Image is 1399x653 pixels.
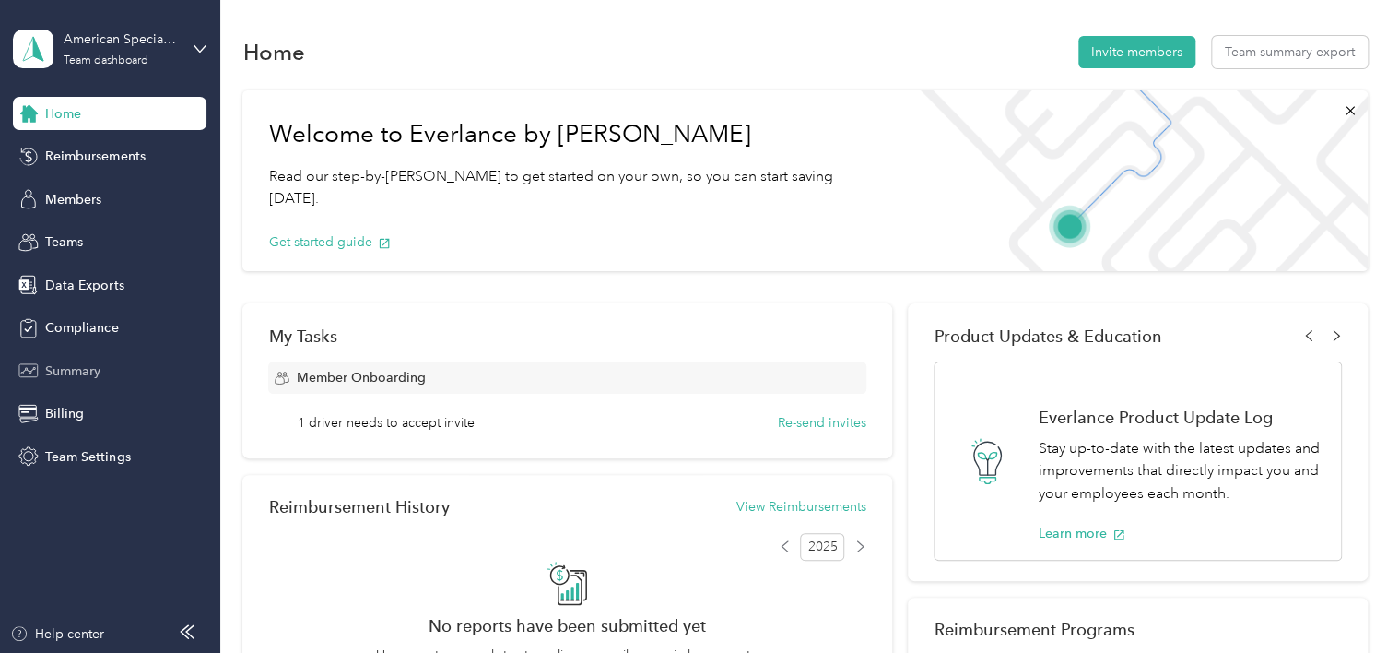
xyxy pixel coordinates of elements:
[45,362,100,381] span: Summary
[1038,437,1321,505] p: Stay up-to-date with the latest updates and improvements that directly impact you and your employ...
[268,497,449,516] h2: Reimbursement History
[268,326,865,346] div: My Tasks
[45,190,101,209] span: Members
[800,533,844,561] span: 2025
[296,368,425,387] span: Member Onboarding
[268,616,865,635] h2: No reports have been submitted yet
[64,30,179,49] div: American Specialty Lab
[64,55,148,66] div: Team dashboard
[1212,36,1368,68] button: Team summary export
[1078,36,1195,68] button: Invite members
[10,624,104,644] button: Help center
[1296,550,1399,653] iframe: Everlance-gr Chat Button Frame
[268,120,876,149] h1: Welcome to Everlance by [PERSON_NAME]
[268,165,876,210] p: Read our step-by-[PERSON_NAME] to get started on your own, so you can start saving [DATE].
[242,42,304,62] h1: Home
[45,318,118,338] span: Compliance
[268,232,391,252] button: Get started guide
[902,90,1368,271] img: Welcome to everlance
[736,497,866,516] button: View Reimbursements
[45,404,84,423] span: Billing
[45,104,81,124] span: Home
[298,413,475,433] span: 1 driver needs to accept invite
[778,413,866,433] button: Re-send invites
[934,620,1341,639] h2: Reimbursement Programs
[45,147,145,166] span: Reimbursements
[45,447,130,467] span: Team Settings
[1038,524,1125,543] button: Learn more
[934,326,1161,346] span: Product Updates & Education
[45,276,123,295] span: Data Exports
[45,232,83,252] span: Teams
[1038,408,1321,427] h1: Everlance Product Update Log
